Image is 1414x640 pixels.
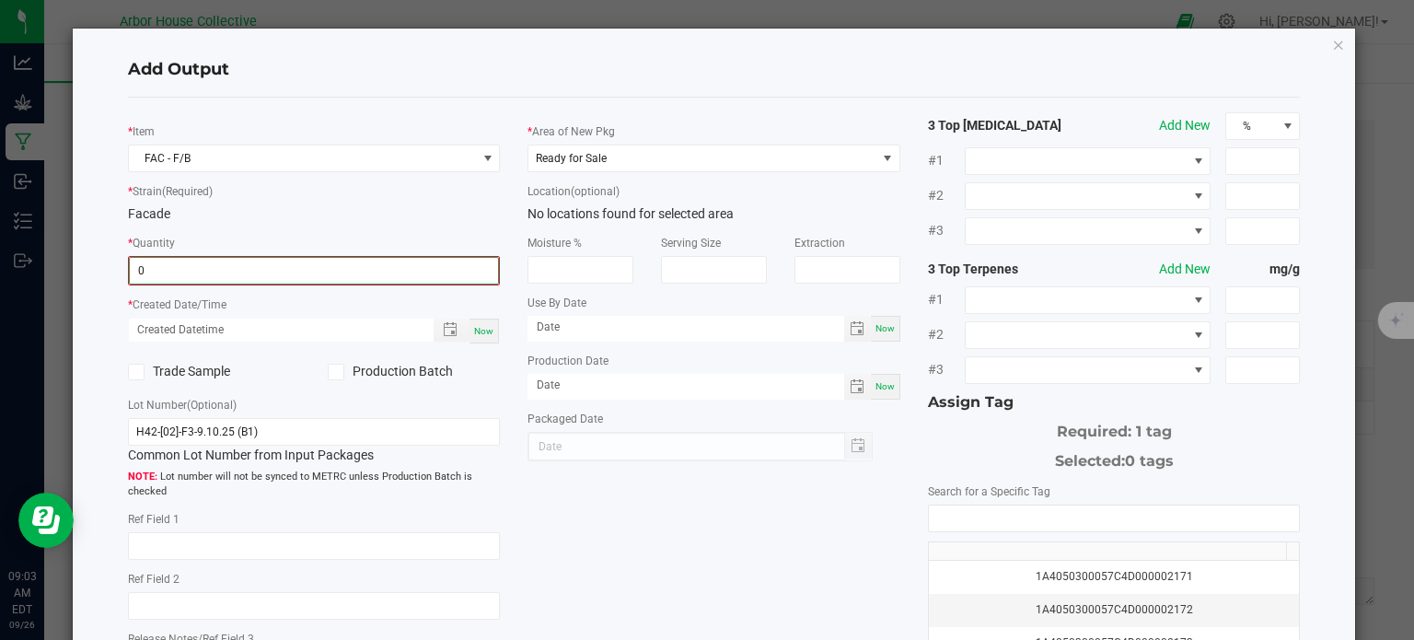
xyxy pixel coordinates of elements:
[940,601,1289,619] div: 1A4050300057C4D000002172
[928,116,1077,135] strong: 3 Top [MEDICAL_DATA]
[875,323,895,333] span: Now
[536,152,607,165] span: Ready for Sale
[162,185,213,198] span: (Required)
[1225,260,1300,279] strong: mg/g
[794,235,845,251] label: Extraction
[129,319,415,342] input: Created Datetime
[1226,113,1276,139] span: %
[965,217,1211,245] span: NO DATA FOUND
[527,206,734,221] span: No locations found for selected area
[940,568,1289,586] div: 1A4050300057C4D000002171
[929,506,1300,531] input: NO DATA FOUND
[928,290,965,309] span: #1
[527,183,620,200] label: Location
[527,295,586,311] label: Use By Date
[571,185,620,198] span: (optional)
[434,319,469,342] span: Toggle popup
[1159,116,1211,135] button: Add New
[129,145,477,171] span: FAC - F/B
[133,183,213,200] label: Strain
[328,362,500,381] label: Production Batch
[128,418,501,465] div: Common Lot Number from Input Packages
[1159,260,1211,279] button: Add New
[965,356,1211,384] span: NO DATA FOUND
[965,286,1211,314] span: NO DATA FOUND
[928,483,1050,500] label: Search for a Specific Tag
[128,362,300,381] label: Trade Sample
[928,151,965,170] span: #1
[928,260,1077,279] strong: 3 Top Terpenes
[527,235,582,251] label: Moisture %
[527,316,844,339] input: Date
[928,391,1301,413] div: Assign Tag
[965,182,1211,210] span: NO DATA FOUND
[18,493,74,548] iframe: Resource center
[474,326,493,336] span: Now
[133,297,226,313] label: Created Date/Time
[844,374,871,400] span: Toggle calendar
[128,58,1301,82] h4: Add Output
[527,411,603,427] label: Packaged Date
[128,511,180,528] label: Ref Field 1
[133,123,155,140] label: Item
[661,235,721,251] label: Serving Size
[532,123,615,140] label: Area of New Pkg
[527,353,608,369] label: Production Date
[928,186,965,205] span: #2
[965,147,1211,175] span: NO DATA FOUND
[875,381,895,391] span: Now
[1125,452,1174,470] span: 0 tags
[128,571,180,588] label: Ref Field 2
[128,470,501,500] span: Lot number will not be synced to METRC unless Production Batch is checked
[965,321,1211,349] span: NO DATA FOUND
[928,443,1301,472] div: Selected:
[133,235,175,251] label: Quantity
[928,221,965,240] span: #3
[187,399,237,412] span: (Optional)
[128,206,170,221] span: Facade
[527,374,844,397] input: Date
[928,413,1301,443] div: Required: 1 tag
[928,360,965,379] span: #3
[844,316,871,342] span: Toggle calendar
[928,325,965,344] span: #2
[128,397,237,413] label: Lot Number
